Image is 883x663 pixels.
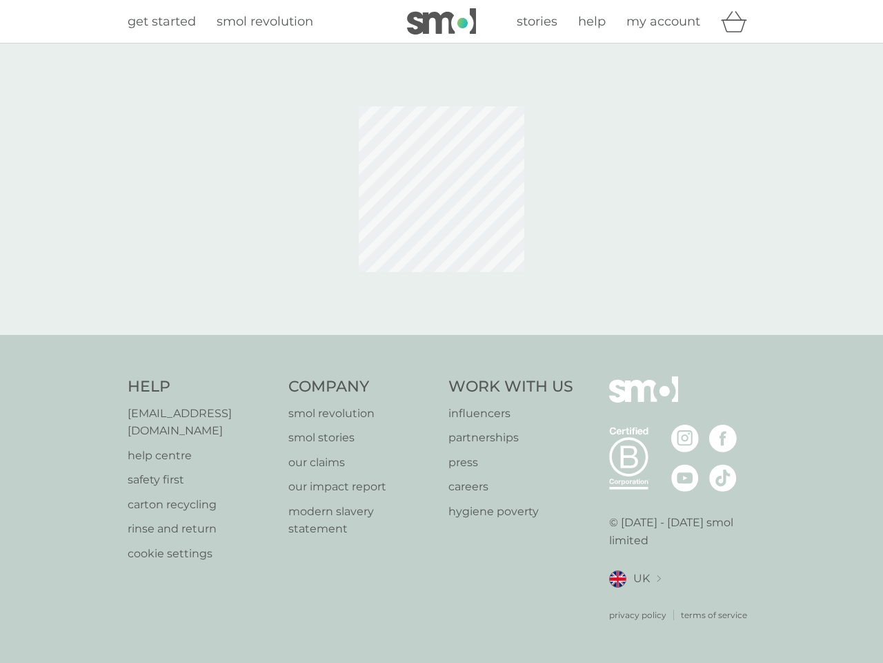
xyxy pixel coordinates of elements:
[609,376,678,423] img: smol
[671,425,699,452] img: visit the smol Instagram page
[448,376,573,398] h4: Work With Us
[671,464,699,492] img: visit the smol Youtube page
[288,503,435,538] a: modern slavery statement
[128,545,275,563] a: cookie settings
[128,14,196,29] span: get started
[578,14,606,29] span: help
[609,570,626,588] img: UK flag
[288,454,435,472] a: our claims
[609,608,666,622] a: privacy policy
[681,608,747,622] a: terms of service
[448,405,573,423] a: influencers
[633,570,650,588] span: UK
[709,464,737,492] img: visit the smol Tiktok page
[626,14,700,29] span: my account
[128,496,275,514] a: carton recycling
[448,478,573,496] a: careers
[288,405,435,423] a: smol revolution
[128,405,275,440] a: [EMAIL_ADDRESS][DOMAIN_NAME]
[517,14,557,29] span: stories
[407,8,476,35] img: smol
[128,520,275,538] a: rinse and return
[709,425,737,452] img: visit the smol Facebook page
[217,12,313,32] a: smol revolution
[626,12,700,32] a: my account
[288,478,435,496] a: our impact report
[448,503,573,521] a: hygiene poverty
[217,14,313,29] span: smol revolution
[517,12,557,32] a: stories
[448,454,573,472] a: press
[128,376,275,398] h4: Help
[657,575,661,583] img: select a new location
[128,447,275,465] a: help centre
[721,8,755,35] div: basket
[288,429,435,447] a: smol stories
[609,514,756,549] p: © [DATE] - [DATE] smol limited
[288,376,435,398] h4: Company
[128,12,196,32] a: get started
[448,429,573,447] a: partnerships
[578,12,606,32] a: help
[128,471,275,489] a: safety first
